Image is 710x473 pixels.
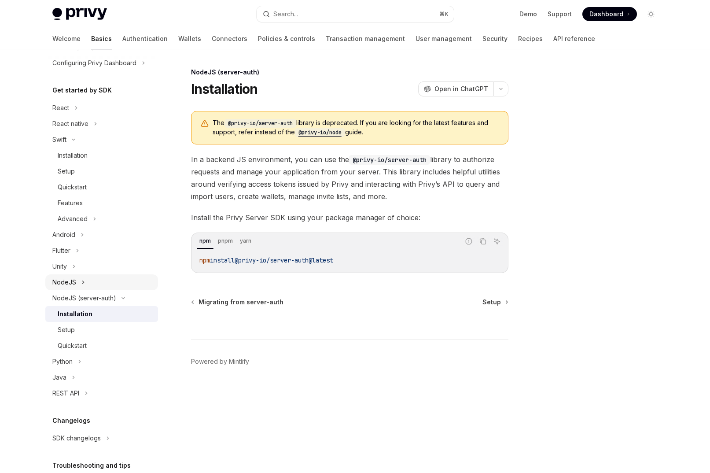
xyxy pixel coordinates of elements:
[52,460,131,471] h5: Troubleshooting and tips
[52,372,66,383] div: Java
[52,277,76,288] div: NodeJS
[191,153,508,203] span: In a backend JS environment, you can use the library to authorize requests and manage your applic...
[58,309,92,319] div: Installation
[52,134,66,145] div: Swift
[273,9,298,19] div: Search...
[58,340,87,351] div: Quickstart
[215,236,235,246] div: pnpm
[45,116,158,132] button: React native
[589,10,623,18] span: Dashboard
[52,415,90,426] h5: Changelogs
[58,214,88,224] div: Advanced
[52,293,116,303] div: NodeJS (server-auth)
[199,256,210,264] span: npm
[418,81,493,96] button: Open in ChatGPT
[548,10,572,18] a: Support
[58,166,75,177] div: Setup
[518,28,543,49] a: Recipes
[58,198,83,208] div: Features
[463,236,475,247] button: Report incorrect code
[192,298,283,307] a: Migrating from server-auth
[210,256,235,264] span: install
[45,370,158,385] button: Java
[45,211,158,227] button: Advanced
[58,325,75,335] div: Setup
[52,8,107,20] img: light logo
[52,433,101,443] div: SDK changelogs
[45,322,158,338] a: Setup
[349,155,430,165] code: @privy-io/server-auth
[52,261,67,272] div: Unity
[58,150,88,161] div: Installation
[213,118,499,137] span: The library is deprecated. If you are looking for the latest features and support, refer instead ...
[416,28,472,49] a: User management
[52,103,69,113] div: React
[45,179,158,195] a: Quickstart
[482,28,508,49] a: Security
[45,290,158,306] button: NodeJS (server-auth)
[237,236,254,246] div: yarn
[235,256,333,264] span: @privy-io/server-auth@latest
[45,259,158,274] button: Unity
[52,85,112,96] h5: Get started by SDK
[45,430,158,446] button: SDK changelogs
[644,7,658,21] button: Toggle dark mode
[326,28,405,49] a: Transaction management
[45,243,158,259] button: Flutter
[45,385,158,401] button: REST API
[258,28,315,49] a: Policies & controls
[45,195,158,211] a: Features
[45,163,158,179] a: Setup
[52,118,88,129] div: React native
[52,388,79,399] div: REST API
[197,236,213,246] div: npm
[191,68,508,77] div: NodeJS (server-auth)
[191,81,258,97] h1: Installation
[224,119,296,128] code: @privy-io/server-auth
[439,11,449,18] span: ⌘ K
[122,28,168,49] a: Authentication
[199,298,283,307] span: Migrating from server-auth
[553,28,595,49] a: API reference
[45,338,158,354] a: Quickstart
[45,148,158,163] a: Installation
[52,356,73,367] div: Python
[295,128,345,137] code: @privy-io/node
[482,298,508,307] a: Setup
[178,28,201,49] a: Wallets
[295,128,345,136] a: @privy-io/node
[257,6,454,22] button: Search...⌘K
[45,306,158,322] a: Installation
[45,132,158,148] button: Swift
[482,298,501,307] span: Setup
[191,211,508,224] span: Install the Privy Server SDK using your package manager of choice:
[212,28,247,49] a: Connectors
[191,357,249,366] a: Powered by Mintlify
[519,10,537,18] a: Demo
[491,236,503,247] button: Ask AI
[45,274,158,290] button: NodeJS
[45,100,158,116] button: React
[45,354,158,370] button: Python
[58,182,87,192] div: Quickstart
[200,119,209,128] svg: Warning
[52,28,81,49] a: Welcome
[45,227,158,243] button: Android
[52,245,70,256] div: Flutter
[477,236,489,247] button: Copy the contents from the code block
[434,85,488,93] span: Open in ChatGPT
[91,28,112,49] a: Basics
[582,7,637,21] a: Dashboard
[52,229,75,240] div: Android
